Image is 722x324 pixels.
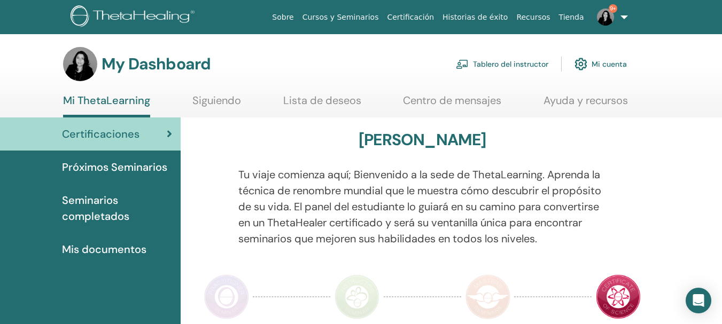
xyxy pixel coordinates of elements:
img: Practitioner [204,274,249,319]
img: Certificate of Science [596,274,641,319]
img: default.jpg [63,47,97,81]
img: logo.png [71,5,198,29]
span: Próximos Seminarios [62,159,167,175]
a: Tablero del instructor [456,52,548,76]
a: Centro de mensajes [403,94,501,115]
a: Mi ThetaLearning [63,94,150,117]
a: Certificación [383,7,438,27]
a: Cursos y Seminarios [298,7,383,27]
img: Instructor [335,274,379,319]
h3: My Dashboard [102,54,211,74]
a: Tienda [555,7,588,27]
a: Recursos [512,7,554,27]
div: Open Intercom Messenger [686,288,711,313]
a: Historias de éxito [438,7,512,27]
p: Tu viaje comienza aquí; Bienvenido a la sede de ThetaLearning. Aprenda la técnica de renombre mun... [238,167,607,247]
a: Lista de deseos [283,94,361,115]
img: cog.svg [575,55,587,73]
h3: [PERSON_NAME] [359,130,486,149]
a: Ayuda y recursos [544,94,628,115]
img: chalkboard-teacher.svg [456,59,469,69]
a: Sobre [268,7,298,27]
span: Mis documentos [62,241,146,257]
a: Mi cuenta [575,52,627,76]
span: Seminarios completados [62,192,172,224]
span: Certificaciones [62,126,139,142]
img: Master [465,274,510,319]
span: 9+ [609,4,617,13]
img: default.jpg [597,9,614,26]
a: Siguiendo [192,94,241,115]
